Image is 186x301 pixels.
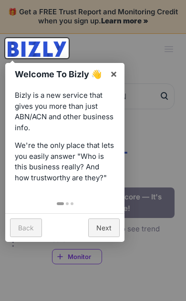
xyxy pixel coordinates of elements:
p: Bizly is a new service that gives you more than just ABN/ACN and other business info. [15,90,115,133]
a: × [103,63,124,84]
a: Next [88,218,120,237]
p: We're the only place that lets you easily answer "Who is this business really? And how trustworth... [15,140,115,183]
h1: Welcome To Bizly 👋 [15,68,105,81]
a: Back [10,218,42,237]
